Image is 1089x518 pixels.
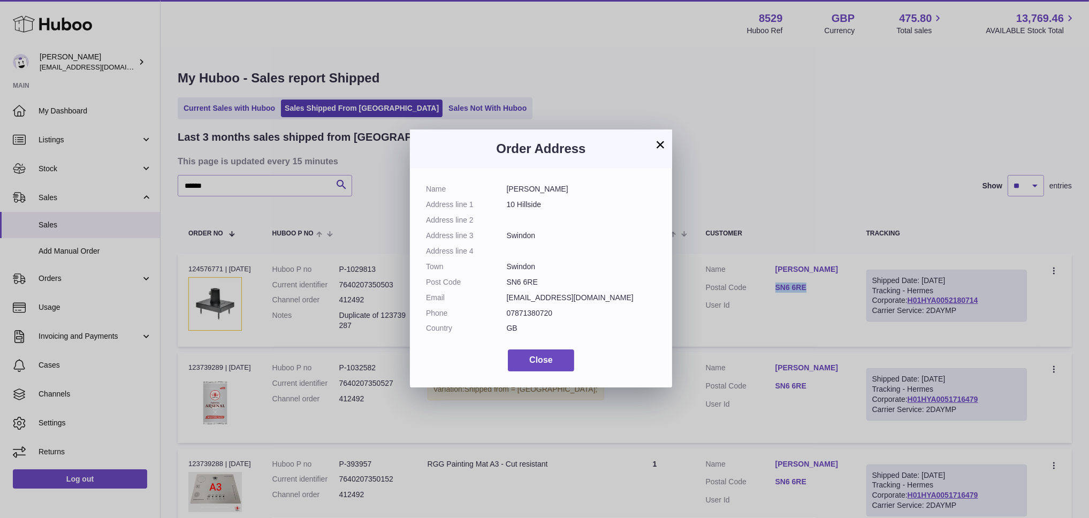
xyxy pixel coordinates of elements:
[426,140,656,157] h3: Order Address
[508,349,574,371] button: Close
[426,277,507,287] dt: Post Code
[507,293,657,303] dd: [EMAIL_ADDRESS][DOMAIN_NAME]
[426,184,507,194] dt: Name
[507,323,657,333] dd: GB
[507,277,657,287] dd: SN6 6RE
[426,262,507,272] dt: Town
[426,231,507,241] dt: Address line 3
[654,138,667,151] button: ×
[507,231,657,241] dd: Swindon
[426,200,507,210] dt: Address line 1
[426,323,507,333] dt: Country
[507,308,657,318] dd: 07871380720
[426,215,507,225] dt: Address line 2
[507,200,657,210] dd: 10 Hillside
[426,308,507,318] dt: Phone
[426,293,507,303] dt: Email
[507,184,657,194] dd: [PERSON_NAME]
[529,355,553,364] span: Close
[426,246,507,256] dt: Address line 4
[507,262,657,272] dd: Swindon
